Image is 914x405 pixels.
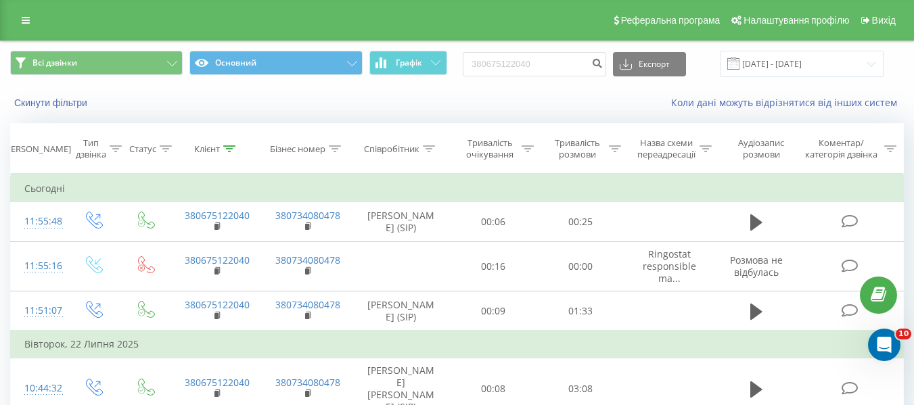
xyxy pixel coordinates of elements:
div: Співробітник [364,143,419,155]
td: [PERSON_NAME] (SIP) [352,202,450,241]
button: Скинути фільтри [10,97,94,109]
span: Розмова не відбулась [730,254,783,279]
span: Налаштування профілю [744,15,849,26]
div: Клієнт [194,143,220,155]
td: 00:09 [450,291,537,331]
a: 380675122040 [185,298,250,311]
button: Експорт [613,52,686,76]
div: Тривалість очікування [462,137,518,160]
div: Тип дзвінка [76,137,106,160]
td: 01:33 [537,291,624,331]
button: Графік [369,51,447,75]
td: 00:06 [450,202,537,241]
div: [PERSON_NAME] [3,143,71,155]
div: Статус [129,143,156,155]
div: Аудіозапис розмови [727,137,796,160]
a: 380734080478 [275,209,340,222]
a: 380675122040 [185,376,250,389]
td: 00:16 [450,241,537,291]
a: 380675122040 [185,254,250,266]
a: 380734080478 [275,376,340,389]
a: 380734080478 [275,254,340,266]
span: Всі дзвінки [32,57,77,68]
td: Сьогодні [11,175,904,202]
div: Коментар/категорія дзвінка [802,137,881,160]
a: 380675122040 [185,209,250,222]
div: 11:55:48 [24,208,53,235]
div: 11:51:07 [24,297,53,324]
td: 00:25 [537,202,624,241]
a: 380734080478 [275,298,340,311]
iframe: Intercom live chat [868,329,900,361]
span: 10 [896,329,911,339]
span: Ringostat responsible ma... [643,247,696,285]
td: 00:00 [537,241,624,291]
div: Назва схеми переадресації [637,137,696,160]
button: Основний [189,51,362,75]
div: Бізнес номер [270,143,325,155]
span: Вихід [872,15,896,26]
td: Вівторок, 22 Липня 2025 [11,331,904,358]
button: Всі дзвінки [10,51,183,75]
span: Реферальна програма [621,15,721,26]
div: Тривалість розмови [549,137,605,160]
input: Пошук за номером [463,52,606,76]
div: 11:55:16 [24,253,53,279]
span: Графік [396,58,422,68]
div: 10:44:32 [24,375,53,402]
a: Коли дані можуть відрізнятися вiд інших систем [671,96,904,109]
td: [PERSON_NAME] (SIP) [352,291,450,331]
